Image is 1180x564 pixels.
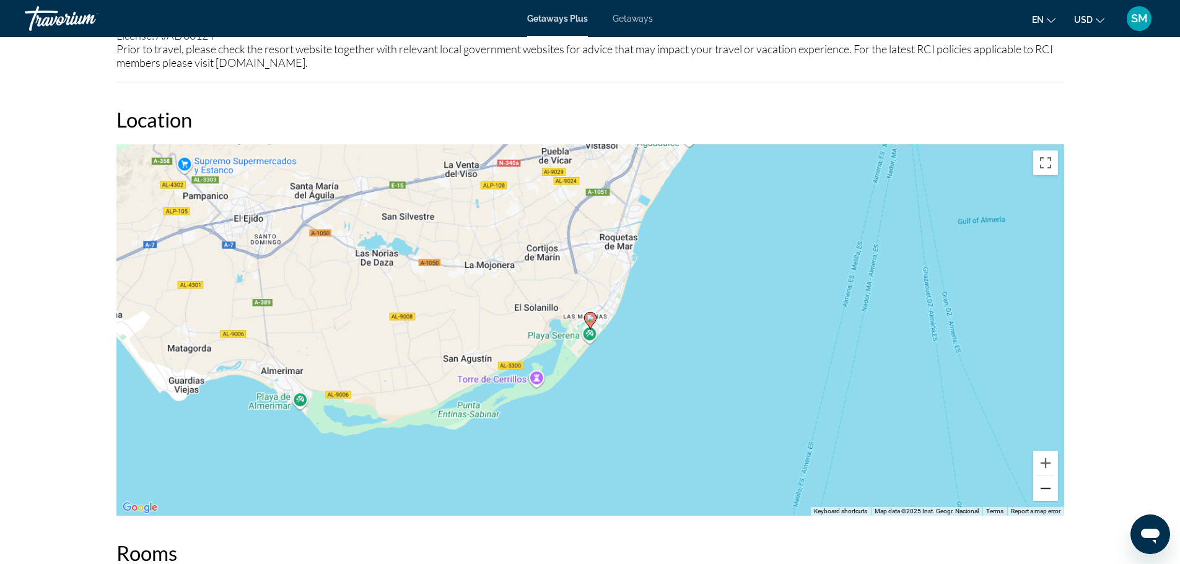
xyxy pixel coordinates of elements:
a: Open this area in Google Maps (opens a new window) [120,500,160,516]
button: Keyboard shortcuts [814,507,867,516]
span: en [1032,15,1044,25]
button: Zoom in [1033,451,1058,475]
a: Getaways Plus [527,14,588,24]
button: Toggle fullscreen view [1033,150,1058,175]
a: Getaways [613,14,653,24]
span: SM [1131,12,1148,25]
img: Google [120,500,160,516]
iframe: Button to launch messaging window [1130,514,1170,554]
button: Change language [1032,11,1055,28]
span: Map data ©2025 Inst. Geogr. Nacional [875,508,979,514]
a: Travorium [25,2,149,35]
a: Terms (opens in new tab) [986,508,1003,514]
a: Report a map error [1011,508,1060,514]
span: USD [1074,15,1093,25]
button: User Menu [1123,6,1155,32]
button: Change currency [1074,11,1104,28]
button: Zoom out [1033,476,1058,501]
h2: Location [116,107,1064,132]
